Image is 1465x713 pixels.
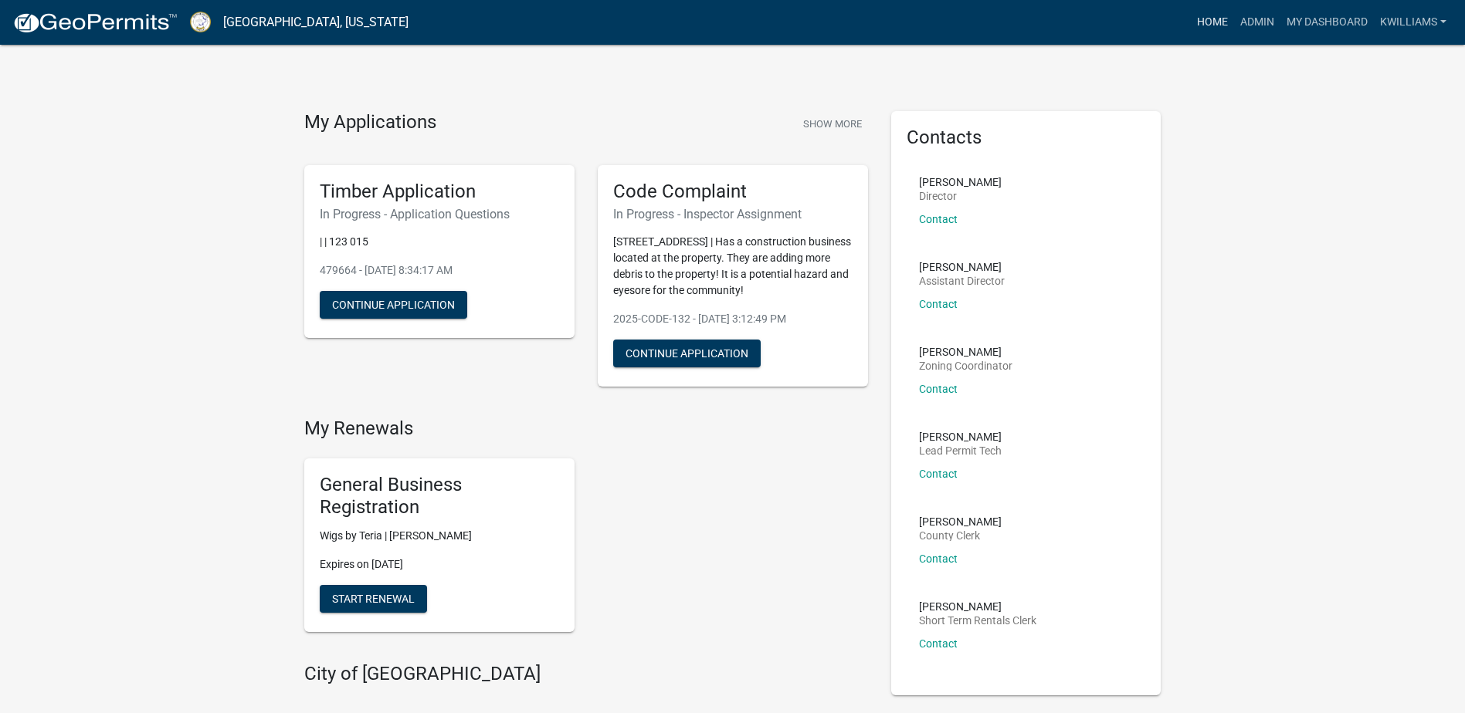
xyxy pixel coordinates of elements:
[320,474,559,519] h5: General Business Registration
[919,552,958,565] a: Contact
[797,111,868,137] button: Show More
[320,291,467,319] button: Continue Application
[919,298,958,310] a: Contact
[919,516,1002,527] p: [PERSON_NAME]
[613,207,853,221] h6: In Progress - Inspector Assignment
[919,191,1002,201] p: Director
[613,340,761,367] button: Continue Application
[304,663,868,685] h4: City of [GEOGRAPHIC_DATA]
[919,637,958,650] a: Contact
[1280,8,1374,37] a: My Dashboard
[919,445,1002,456] p: Lead Permit Tech
[304,111,436,134] h4: My Applications
[320,181,559,203] h5: Timber Application
[919,383,958,395] a: Contact
[304,417,868,440] h4: My Renewals
[919,468,958,480] a: Contact
[1374,8,1453,37] a: kwilliams
[919,262,1005,272] p: [PERSON_NAME]
[320,556,559,573] p: Expires on [DATE]
[304,417,868,644] wm-registration-list-section: My Renewals
[919,601,1036,612] p: [PERSON_NAME]
[320,207,559,221] h6: In Progress - Application Questions
[320,528,559,544] p: Wigs by Teria | [PERSON_NAME]
[1191,8,1234,37] a: Home
[919,213,958,225] a: Contact
[613,234,853,299] p: [STREET_ADDRESS] | Has a construction business located at the property. They are adding more debr...
[919,615,1036,626] p: Short Term Rentals Clerk
[907,127,1146,149] h5: Contacts
[919,275,1005,286] p: Assistant Director
[320,262,559,279] p: 479664 - [DATE] 8:34:17 AM
[613,181,853,203] h5: Code Complaint
[919,346,1012,357] p: [PERSON_NAME]
[613,311,853,327] p: 2025-CODE-132 - [DATE] 3:12:49 PM
[919,431,1002,442] p: [PERSON_NAME]
[320,585,427,613] button: Start Renewal
[919,177,1002,188] p: [PERSON_NAME]
[190,12,211,32] img: Putnam County, Georgia
[332,592,415,604] span: Start Renewal
[919,530,1002,541] p: County Clerk
[1234,8,1280,37] a: Admin
[320,234,559,250] p: | | 123 015
[919,360,1012,371] p: Zoning Coordinator
[223,9,409,35] a: [GEOGRAPHIC_DATA], [US_STATE]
